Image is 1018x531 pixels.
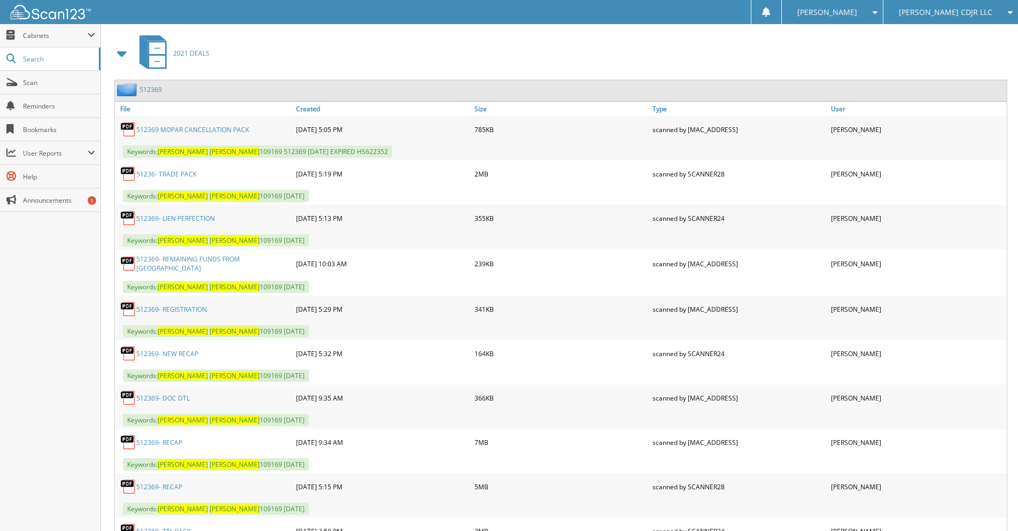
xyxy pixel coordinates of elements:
span: Keywords: 109169 [DATE] [123,325,309,337]
a: File [115,102,293,116]
div: scanned by SCANNER28 [650,163,828,184]
img: PDF.png [120,256,136,272]
div: [DATE] 9:35 AM [293,387,472,409]
span: [PERSON_NAME] [158,371,208,380]
span: [PERSON_NAME] [209,327,260,336]
div: [DATE] 5:32 PM [293,343,472,364]
span: [PERSON_NAME] [209,282,260,291]
span: Keywords: 109169 [DATE] [123,503,309,515]
span: Cabinets [23,31,88,40]
span: [PERSON_NAME] [209,191,260,201]
div: [DATE] 5:29 PM [293,298,472,320]
div: scanned by SCANNER24 [650,207,828,229]
div: scanned by [MAC_ADDRESS] [650,298,828,320]
span: User Reports [23,149,88,158]
span: [PERSON_NAME] [158,282,208,291]
a: 512369- REMAINING FUNDS FROM [GEOGRAPHIC_DATA] [136,255,291,273]
span: [PERSON_NAME] [797,9,857,16]
span: Keywords: 109169 [DATE] [123,414,309,426]
a: 512369 MOPAR CANCELLATION PACK [136,125,249,134]
a: Created [293,102,472,116]
img: PDF.png [120,121,136,137]
div: [DATE] 5:13 PM [293,207,472,229]
div: [PERSON_NAME] [828,252,1007,275]
iframe: Chat Widget [965,480,1018,531]
div: [DATE] 5:05 PM [293,119,472,140]
a: 512369- LIEN PERFECTION [136,214,215,223]
div: 164KB [472,343,650,364]
div: 341KB [472,298,650,320]
img: PDF.png [120,301,136,317]
img: PDF.png [120,434,136,450]
span: [PERSON_NAME] [209,371,260,380]
div: [DATE] 5:15 PM [293,476,472,497]
span: Keywords: 109169 [DATE] [123,190,309,202]
div: [DATE] 10:03 AM [293,252,472,275]
div: 1 [88,196,96,205]
a: 2021 DEALS [133,32,209,74]
div: 366KB [472,387,650,409]
div: [PERSON_NAME] [828,298,1007,320]
span: [PERSON_NAME] [158,327,208,336]
img: scan123-logo-white.svg [11,5,91,19]
span: [PERSON_NAME] [158,504,208,513]
a: 512369- RECAP [136,482,182,491]
a: Type [650,102,828,116]
span: [PERSON_NAME] [158,415,208,425]
div: [PERSON_NAME] [828,476,1007,497]
span: Scan [23,78,95,87]
div: 355KB [472,207,650,229]
span: Help [23,172,95,181]
span: Search [23,55,94,64]
div: scanned by SCANNER24 [650,343,828,364]
img: PDF.png [120,390,136,406]
span: Keywords: 109169 512369 [DATE] EXPIRED HS622352 [123,145,392,158]
a: 512369- RECAP [136,438,182,447]
div: [PERSON_NAME] [828,207,1007,229]
div: scanned by [MAC_ADDRESS] [650,432,828,453]
span: [PERSON_NAME] [209,504,260,513]
div: [DATE] 5:19 PM [293,163,472,184]
div: scanned by [MAC_ADDRESS] [650,387,828,409]
span: Reminders [23,102,95,111]
div: [DATE] 9:34 AM [293,432,472,453]
span: Keywords: 109169 [DATE] [123,281,309,293]
div: 7MB [472,432,650,453]
img: PDF.png [120,166,136,182]
a: 512369- DOC DTL [136,394,190,403]
div: [PERSON_NAME] [828,119,1007,140]
a: User [828,102,1007,116]
a: 512369 [139,85,162,94]
div: scanned by [MAC_ADDRESS] [650,252,828,275]
div: scanned by SCANNER28 [650,476,828,497]
span: Keywords: 109169 [DATE] [123,370,309,382]
span: Announcements [23,196,95,205]
div: scanned by [MAC_ADDRESS] [650,119,828,140]
span: 2021 DEALS [173,49,209,58]
img: PDF.png [120,345,136,361]
img: PDF.png [120,210,136,226]
img: folder2.png [117,83,139,96]
span: [PERSON_NAME] [209,147,260,156]
span: [PERSON_NAME] CDJR LLC [899,9,992,16]
div: 2MB [472,163,650,184]
span: [PERSON_NAME] [209,415,260,425]
div: 785KB [472,119,650,140]
span: [PERSON_NAME] [158,236,208,245]
div: [PERSON_NAME] [828,163,1007,184]
a: 512369- NEW RECAP [136,349,198,358]
img: PDF.png [120,479,136,495]
div: 239KB [472,252,650,275]
span: [PERSON_NAME] [158,147,208,156]
div: [PERSON_NAME] [828,343,1007,364]
span: [PERSON_NAME] [209,460,260,469]
span: [PERSON_NAME] [158,191,208,201]
span: Keywords: 109169 [DATE] [123,458,309,471]
div: [PERSON_NAME] [828,432,1007,453]
span: Keywords: 109169 [DATE] [123,234,309,247]
div: 5MB [472,476,650,497]
a: 51236- TRADE PACK [136,170,197,179]
a: Size [472,102,650,116]
div: [PERSON_NAME] [828,387,1007,409]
